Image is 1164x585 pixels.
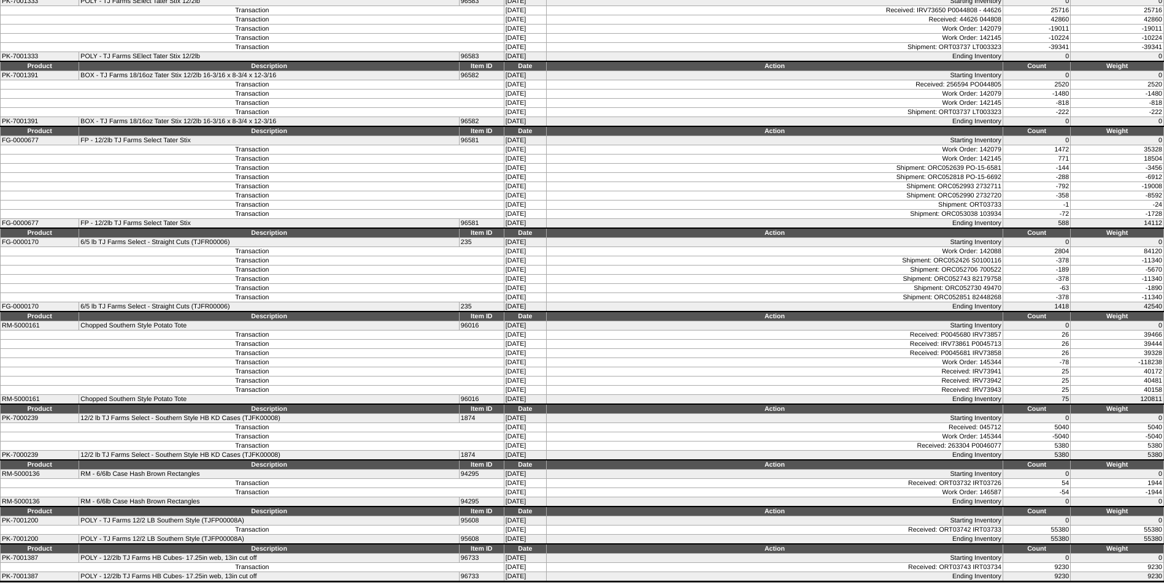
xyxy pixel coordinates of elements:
td: Item ID [459,126,504,136]
td: Shipment: ORC052639 PO-15-6581 [547,164,1003,173]
td: 0 [1071,321,1164,331]
td: PK-7001391 [1,71,79,80]
td: -3456 [1071,164,1164,173]
td: [DATE] [504,331,546,340]
td: 96581 [459,136,504,145]
td: 35328 [1071,145,1164,155]
td: -6912 [1071,173,1164,182]
td: Starting Inventory [547,136,1003,145]
td: Work Order: 142145 [547,155,1003,164]
td: 235 [459,238,504,247]
td: -818 [1071,99,1164,108]
td: 40481 [1071,377,1164,386]
td: Transaction [1,99,504,108]
td: [DATE] [504,80,546,90]
td: 25716 [1071,6,1164,15]
td: 6/5 lb TJ Farms Select - Straight Cuts (TJFR00006) [79,302,460,312]
td: [DATE] [504,284,546,293]
td: [DATE] [504,321,546,331]
td: FP - 12/2lb TJ Farms Select Tater Stix [79,136,460,145]
td: 25 [1003,377,1070,386]
td: 0 [1071,71,1164,80]
td: Date [504,126,546,136]
td: Transaction [1,15,504,25]
td: Shipment: ORT03733 [547,201,1003,210]
td: -72 [1003,210,1070,219]
td: Count [1003,228,1070,238]
td: FG-0000677 [1,219,79,229]
td: Received: 045712 [547,423,1003,432]
td: -1 [1003,201,1070,210]
td: 40172 [1071,367,1164,377]
td: Received: 256594 PO044805 [547,80,1003,90]
td: -1728 [1071,210,1164,219]
td: 25 [1003,386,1070,395]
td: 14112 [1071,219,1164,229]
td: Work Order: 142079 [547,90,1003,99]
td: Transaction [1,43,504,52]
td: 84120 [1071,247,1164,256]
td: [DATE] [504,164,546,173]
td: 120811 [1071,395,1164,405]
td: [DATE] [504,25,546,34]
td: RM-5000161 [1,395,79,405]
td: Product [1,460,79,470]
td: BOX - TJ Farms 18/16oz Tater Stix 12/2lb 16-3/16 x 8-3/4 x 12-3/16 [79,71,460,80]
td: [DATE] [504,423,546,432]
td: 26 [1003,340,1070,349]
td: Description [79,404,460,414]
td: 5380 [1071,442,1164,451]
td: Shipment: ORT03737 LT003323 [547,43,1003,52]
td: 5380 [1071,451,1164,461]
td: Received: IRV73861 P0045713 [547,340,1003,349]
td: Transaction [1,80,504,90]
td: 39444 [1071,340,1164,349]
td: Item ID [459,228,504,238]
td: [DATE] [504,136,546,145]
td: Item ID [459,460,504,470]
td: [DATE] [504,340,546,349]
td: -19011 [1003,25,1070,34]
td: Transaction [1,201,504,210]
td: 0 [1071,52,1164,62]
td: Product [1,61,79,71]
td: 0 [1071,470,1164,479]
td: Shipment: ORC053038 103934 [547,210,1003,219]
td: Item ID [459,312,504,321]
td: 42860 [1071,15,1164,25]
td: Transaction [1,349,504,358]
td: Description [79,312,460,321]
td: [DATE] [504,367,546,377]
td: 1874 [459,414,504,423]
td: Work Order: 145344 [547,358,1003,367]
td: FP - 12/2lb TJ Farms Select Tater Stix [79,219,460,229]
td: RM-5000136 [1,470,79,479]
td: 5040 [1003,423,1070,432]
td: Starting Inventory [547,71,1003,80]
td: Action [547,404,1003,414]
td: Date [504,61,546,71]
td: -24 [1071,201,1164,210]
td: Transaction [1,247,504,256]
td: 588 [1003,219,1070,229]
td: 96581 [459,219,504,229]
td: Received: IRV73941 [547,367,1003,377]
td: 39328 [1071,349,1164,358]
td: FG-0000677 [1,136,79,145]
td: [DATE] [504,266,546,275]
td: 42540 [1071,302,1164,312]
td: 0 [1071,414,1164,423]
td: 235 [459,302,504,312]
td: Transaction [1,210,504,219]
td: POLY - TJ Farms SElect Tater Stix 12/2lb [79,52,460,62]
td: [DATE] [504,99,546,108]
td: [DATE] [504,377,546,386]
td: [DATE] [504,6,546,15]
td: Shipment: ORC052743 82179758 [547,275,1003,284]
td: Ending Inventory [547,451,1003,461]
td: 96582 [459,117,504,127]
td: [DATE] [504,201,546,210]
td: 0 [1071,117,1164,127]
td: Starting Inventory [547,414,1003,423]
td: Transaction [1,377,504,386]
